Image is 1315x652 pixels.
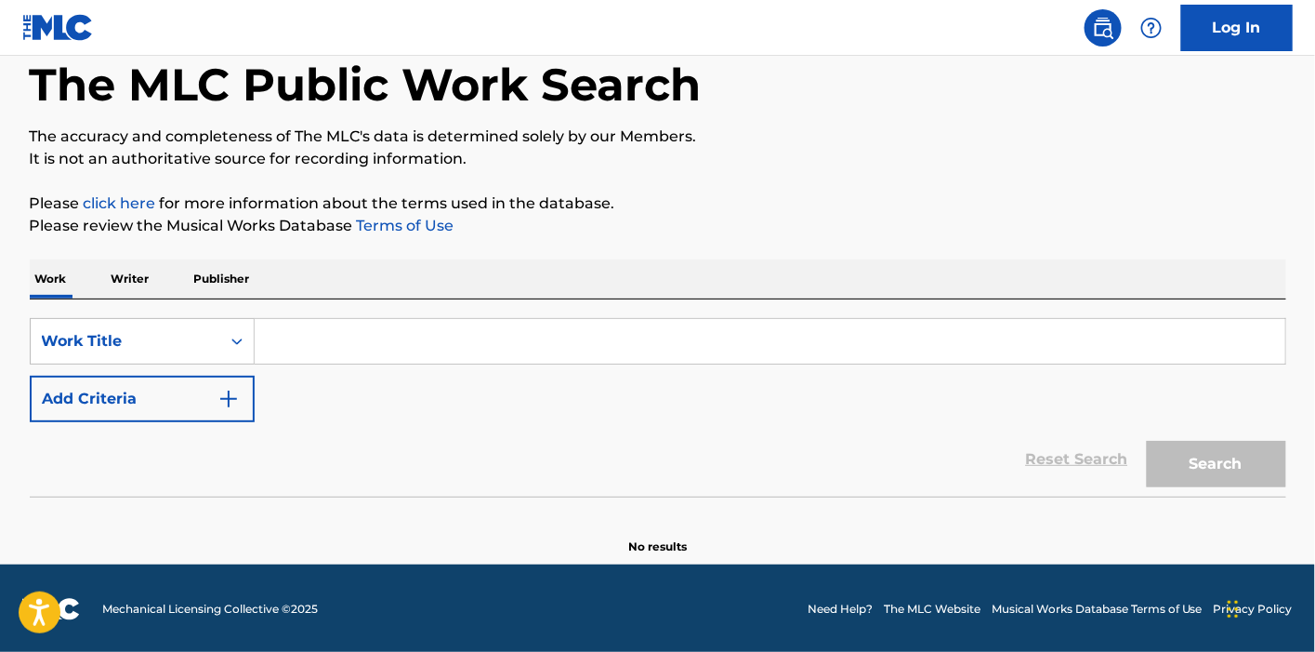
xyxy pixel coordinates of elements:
[189,259,256,299] p: Publisher
[106,259,155,299] p: Writer
[30,376,255,422] button: Add Criteria
[42,330,209,353] div: Work Title
[884,601,980,618] a: The MLC Website
[1133,9,1170,47] div: Help
[992,601,1203,618] a: Musical Works Database Terms of Use
[1228,581,1239,637] div: Drag
[1092,17,1114,39] img: search
[1214,601,1293,618] a: Privacy Policy
[808,601,873,618] a: Need Help?
[1085,9,1122,47] a: Public Search
[1140,17,1163,39] img: help
[30,57,702,113] h1: The MLC Public Work Search
[102,601,318,618] span: Mechanical Licensing Collective © 2025
[217,388,240,410] img: 9d2ae6d4665cec9f34b9.svg
[1222,563,1315,652] iframe: Chat Widget
[30,259,72,299] p: Work
[22,598,80,620] img: logo
[1181,5,1293,51] a: Log In
[30,126,1286,148] p: The accuracy and completeness of The MLC's data is determined solely by our Members.
[628,516,687,555] p: No results
[22,14,94,41] img: MLC Logo
[30,215,1286,237] p: Please review the Musical Works Database
[30,193,1286,215] p: Please for more information about the terms used in the database.
[353,217,454,234] a: Terms of Use
[84,194,156,212] a: click here
[30,148,1286,170] p: It is not an authoritative source for recording information.
[30,318,1286,497] form: Search Form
